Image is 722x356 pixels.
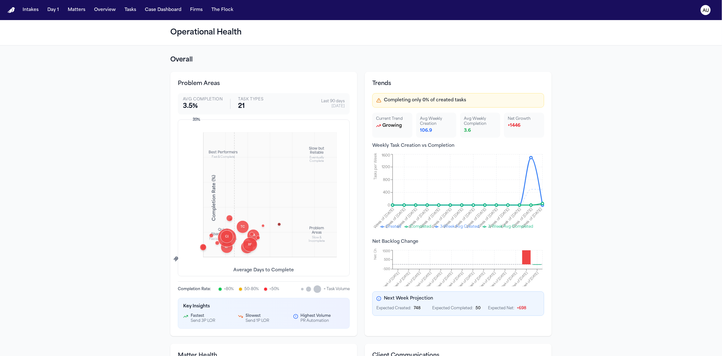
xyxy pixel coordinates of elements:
tspan: Week of [DATE] [407,207,430,229]
button: The Flock [209,4,236,16]
tspan: 1200 [382,165,390,169]
h4: Key Insights [183,303,344,310]
button: Tasks [122,4,139,16]
p: Slowest [246,313,269,318]
span: TC [239,225,246,229]
p: Send 3P LOR [191,318,215,323]
tspan: Week of [DATE] [442,207,465,229]
h3: Problem Areas [178,79,350,88]
tspan: -500 [383,268,390,271]
tspan: Week of [DATE] [500,207,522,229]
tspan: Week of [DATE] [520,271,539,291]
div: Net Growth [508,116,540,121]
p: Highest Volume [301,313,331,318]
a: Home [8,7,15,13]
div: 30 [173,256,180,263]
div: Current Trend [376,116,409,121]
tspan: Week of [DATE] [419,207,441,229]
h2: Overall [170,56,552,64]
span: 3-Week Avg Completed [488,225,533,229]
div: Average Days to Complete [234,267,294,274]
div: Avg Weekly Creation [420,116,453,126]
div: 106.9 [420,128,453,134]
div: 25 % [189,117,200,122]
p: Send 1P LOR [246,318,269,323]
p: [DATE] [321,104,345,109]
span: growing [382,123,402,129]
p: Avg Completion [183,97,223,102]
button: Intakes [20,4,41,16]
tspan: Week of [DATE] [413,271,432,291]
tspan: Week of [DATE] [396,207,418,229]
tspan: Week of [DATE] [445,271,465,291]
tspan: Week of [DATE] [488,271,507,291]
span: 3-Week Avg Created [440,225,479,229]
span: 748 [414,306,421,310]
tspan: Week of [DATE] [521,207,543,229]
p: 21 [238,102,263,111]
tspan: Week of [DATE] [424,271,443,291]
h4: Weekly Task Creation vs Completion [372,143,544,149]
p: Task Types [238,97,263,102]
tspan: 800 [383,178,390,182]
tspan: Week of [DATE] [431,207,453,229]
span: = Task Volume [324,287,350,292]
button: Day 1 [45,4,61,16]
tspan: Week of [DATE] [466,271,486,291]
h3: Trends [372,79,544,88]
tspan: Week of [DATE] [511,207,534,229]
span: 50-80% [244,287,259,292]
button: Matters [65,4,88,16]
button: Overview [92,4,118,16]
div: 3.6 [464,128,496,134]
div: Avg Weekly Completion [464,116,496,126]
tspan: Week of [DATE] [465,207,487,229]
tspan: 1500 [383,250,390,253]
span: CI [224,235,230,239]
span: >80% [224,287,234,292]
tspan: Week of [DATE] [477,207,499,229]
tspan: Week of [DATE] [509,271,529,291]
img: Finch Logo [8,7,15,13]
tspan: Week of [DATE] [488,207,511,229]
p: Fastest [191,313,215,318]
tspan: Tasks per Week [374,153,378,180]
tspan: Week of [DATE] [454,207,476,229]
tspan: Week of [DATE] [402,271,422,291]
span: RF [247,242,253,247]
span: Completed [410,225,431,229]
tspan: 1600 [382,154,390,157]
span: RF [224,245,230,249]
div: + 1446 [508,123,540,129]
span: Expected Created: [376,306,411,310]
div: Completion Rate: [178,287,211,292]
p: PR Automation [301,318,331,323]
tspan: 400 [383,191,390,194]
tspan: Week of [DATE] [434,271,454,291]
span: Expected Completed: [432,306,473,310]
span: <50% [269,287,279,292]
tspan: Week of [DATE] [373,207,395,229]
p: 3.5 % [183,102,223,111]
tspan: Week of [DATE] [499,271,518,291]
tspan: Week of [DATE] [385,207,407,229]
tspan: Week of [DATE] [456,271,475,291]
tspan: 0 [388,204,390,207]
span: Expected Net: [488,306,514,310]
h4: Net Backlog Change [372,239,544,245]
button: Firms [188,4,205,16]
span: + 698 [517,306,526,310]
button: Case Dashboard [142,4,184,16]
span: 50 [475,306,480,310]
span: Next Week Projection [384,295,433,302]
tspan: Week of [DATE] [477,271,496,291]
tspan: Net Change [374,241,378,260]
